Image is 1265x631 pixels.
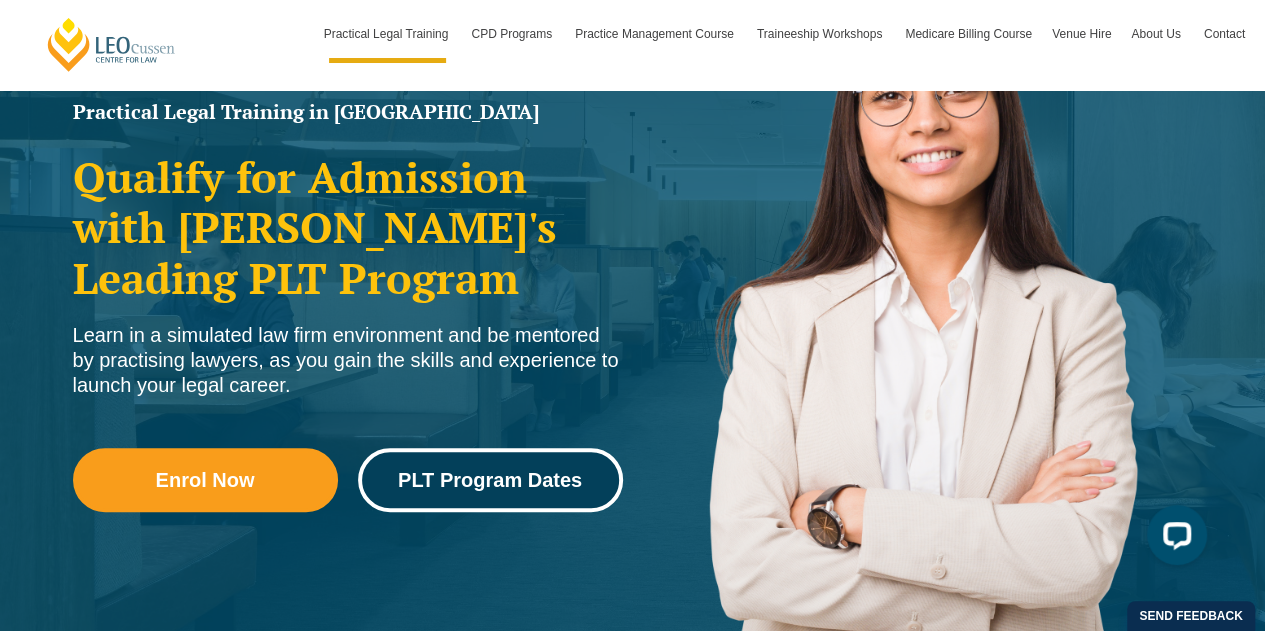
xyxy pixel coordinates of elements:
[73,152,623,303] h2: Qualify for Admission with [PERSON_NAME]'s Leading PLT Program
[1121,5,1193,63] a: About Us
[747,5,895,63] a: Traineeship Workshops
[461,5,565,63] a: CPD Programs
[45,16,178,73] a: [PERSON_NAME] Centre for Law
[314,5,462,63] a: Practical Legal Training
[73,102,623,122] h1: Practical Legal Training in [GEOGRAPHIC_DATA]
[565,5,747,63] a: Practice Management Course
[1042,5,1121,63] a: Venue Hire
[156,470,255,490] span: Enrol Now
[73,323,623,398] div: Learn in a simulated law firm environment and be mentored by practising lawyers, as you gain the ...
[1194,5,1255,63] a: Contact
[895,5,1042,63] a: Medicare Billing Course
[1131,497,1215,581] iframe: LiveChat chat widget
[398,470,582,490] span: PLT Program Dates
[73,448,338,512] a: Enrol Now
[358,448,623,512] a: PLT Program Dates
